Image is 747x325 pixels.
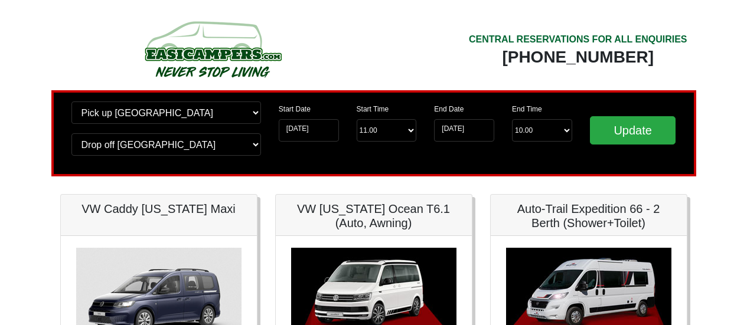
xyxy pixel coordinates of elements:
input: Start Date [279,119,339,142]
input: Update [590,116,676,145]
div: [PHONE_NUMBER] [469,47,687,68]
div: CENTRAL RESERVATIONS FOR ALL ENQUIRIES [469,32,687,47]
h5: VW Caddy [US_STATE] Maxi [73,202,245,216]
h5: Auto-Trail Expedition 66 - 2 Berth (Shower+Toilet) [503,202,675,230]
input: Return Date [434,119,494,142]
label: Start Date [279,104,311,114]
h5: VW [US_STATE] Ocean T6.1 (Auto, Awning) [288,202,460,230]
label: Start Time [357,104,389,114]
img: campers-checkout-logo.png [100,17,325,81]
label: End Date [434,104,464,114]
label: End Time [512,104,542,114]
